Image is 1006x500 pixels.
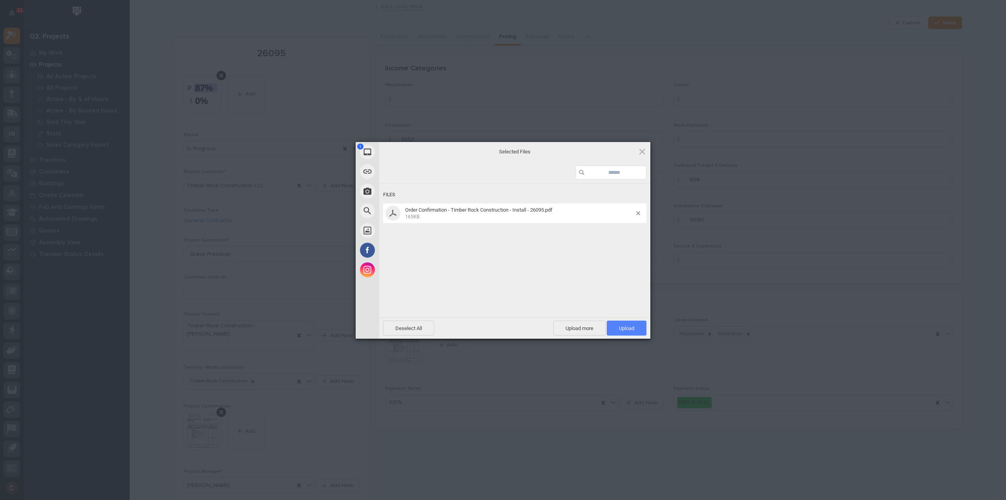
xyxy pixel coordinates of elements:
[619,325,634,331] span: Upload
[553,321,606,336] span: Upload more
[356,142,450,162] div: My Device
[356,240,450,260] div: Facebook
[383,188,646,202] div: Files
[356,201,450,221] div: Web Search
[356,260,450,280] div: Instagram
[356,162,450,181] div: Link (URL)
[403,207,636,220] span: Order Confirmation - Timber Rock Construction - Install - 26095.pdf
[383,321,434,336] span: Deselect All
[356,181,450,201] div: Take Photo
[405,214,419,220] span: 165KB
[436,148,593,155] span: Selected Files
[638,147,646,156] span: Click here or hit ESC to close picker
[356,221,450,240] div: Unsplash
[607,321,646,336] span: Upload
[405,207,553,213] span: Order Confirmation - Timber Rock Construction - Install - 26095.pdf
[357,144,363,149] span: 1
